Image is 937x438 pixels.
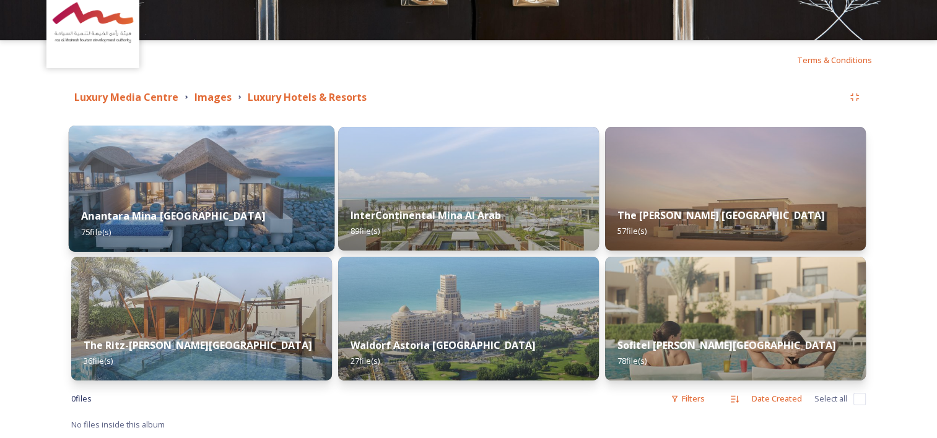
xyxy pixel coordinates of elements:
[351,355,380,366] span: 27 file(s)
[617,208,825,222] strong: The [PERSON_NAME] [GEOGRAPHIC_DATA]
[71,393,92,405] span: 0 file s
[746,387,808,411] div: Date Created
[617,225,647,236] span: 57 file(s)
[797,53,891,67] a: Terms & Conditions
[814,393,847,405] span: Select all
[46,87,114,193] span: Shared by:
[617,355,647,366] span: 78 file(s)
[84,355,113,366] span: 36 file(s)
[665,387,711,411] div: Filters
[605,127,866,251] img: beb38ca9-7d95-4404-b7e2-fa5aad8f5e44.jpg
[81,209,265,223] strong: Anantara Mina [GEOGRAPHIC_DATA]
[351,338,536,352] strong: Waldorf Astoria [GEOGRAPHIC_DATA]
[351,225,380,236] span: 89 file(s)
[797,54,872,66] span: Terms & Conditions
[74,90,178,104] strong: Luxury Media Centre
[71,419,165,430] span: No files inside this album
[351,208,501,222] strong: InterContinental Mina Al Arab
[84,338,312,352] strong: The Ritz-[PERSON_NAME][GEOGRAPHIC_DATA]
[338,127,599,251] img: aa4048f6-56b4-40ca-bd46-89bef3671076.jpg
[338,257,599,380] img: cd66ed2d-a461-4900-86fc-7e4d9e9860a9.jpg
[605,257,866,380] img: 45b3352d-623f-4697-a3ad-89da3fbdbdc0.jpg
[617,338,836,352] strong: Sofitel [PERSON_NAME][GEOGRAPHIC_DATA]
[81,226,111,237] span: 75 file(s)
[194,90,232,104] strong: Images
[69,126,334,252] img: 0061fe5b-c3e4-44af-9e71-0a5646aa9dfc.jpg
[71,257,332,380] img: 46571368-17d6-4d37-ae93-515b0e733109.jpg
[248,90,367,104] strong: Luxury Hotels & Resorts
